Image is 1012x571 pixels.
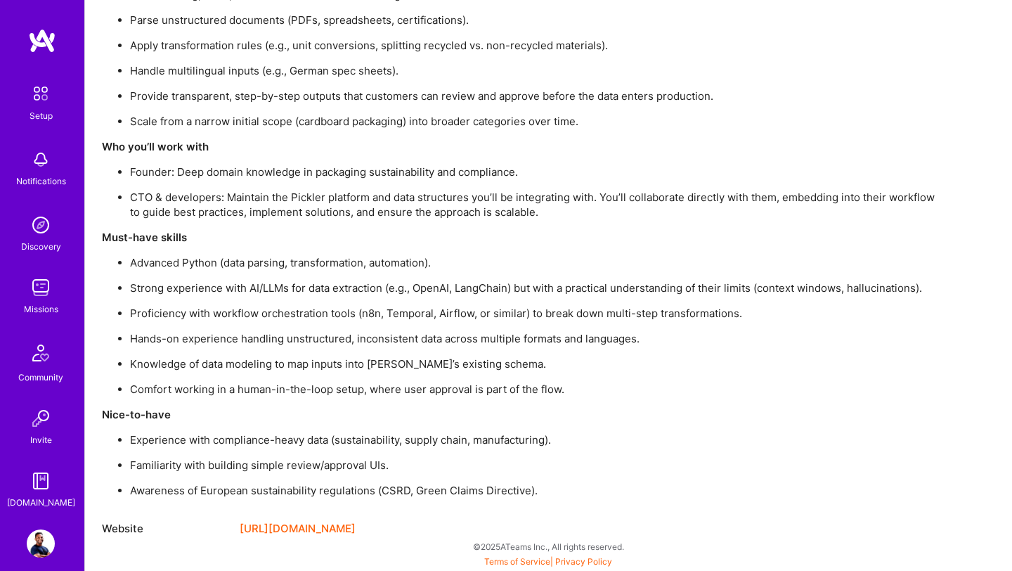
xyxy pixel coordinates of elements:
[28,28,56,53] img: logo
[130,331,945,346] p: Hands-on experience handling unstructured, inconsistent data across multiple formats and languages.
[130,190,945,219] p: CTO & developers: Maintain the Pickler platform and data structures you’ll be integrating with. Y...
[84,529,1012,564] div: © 2025 ATeams Inc., All rights reserved.
[130,255,945,270] p: Advanced Python (data parsing, transformation, automation).
[102,140,209,153] strong: Who you’ll work with
[555,556,612,567] a: Privacy Policy
[27,467,55,495] img: guide book
[130,38,945,53] p: Apply transformation rules (e.g., unit conversions, splitting recycled vs. non-recycled materials).
[130,165,945,179] p: Founder: Deep domain knowledge in packaging sustainability and compliance.
[130,306,945,321] p: Proficiency with workflow orchestration tools (n8n, Temporal, Airflow, or similar) to break down ...
[23,530,58,558] a: User Avatar
[130,63,945,78] p: Handle multilingual inputs (e.g., German spec sheets).
[21,239,61,254] div: Discovery
[27,146,55,174] img: bell
[130,357,945,371] p: Knowledge of data modeling to map inputs into [PERSON_NAME]’s existing schema.
[16,174,66,188] div: Notifications
[102,520,228,537] div: Website
[24,336,58,370] img: Community
[130,432,945,447] p: Experience with compliance-heavy data (sustainability, supply chain, manufacturing).
[130,483,945,498] p: Awareness of European sustainability regulations (CSRD, Green Claims Directive).
[30,108,53,123] div: Setup
[484,556,550,567] a: Terms of Service
[130,382,945,397] p: Comfort working in a human-in-the-loop setup, where user approval is part of the flow.
[24,302,58,316] div: Missions
[484,556,612,567] span: |
[27,274,55,302] img: teamwork
[102,231,187,244] strong: Must-have skills
[130,458,945,473] p: Familiarity with building simple review/approval UIs.
[18,370,63,385] div: Community
[240,520,356,537] a: [URL][DOMAIN_NAME]
[130,114,945,129] p: Scale from a narrow initial scope (cardboard packaging) into broader categories over time.
[7,495,75,510] div: [DOMAIN_NAME]
[26,79,56,108] img: setup
[130,89,945,103] p: Provide transparent, step-by-step outputs that customers can review and approve before the data e...
[30,432,52,447] div: Invite
[130,281,945,295] p: Strong experience with AI/LLMs for data extraction (e.g., OpenAI, LangChain) but with a practical...
[27,530,55,558] img: User Avatar
[102,408,171,421] strong: Nice-to-have
[27,211,55,239] img: discovery
[130,13,945,27] p: Parse unstructured documents (PDFs, spreadsheets, certifications).
[27,404,55,432] img: Invite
